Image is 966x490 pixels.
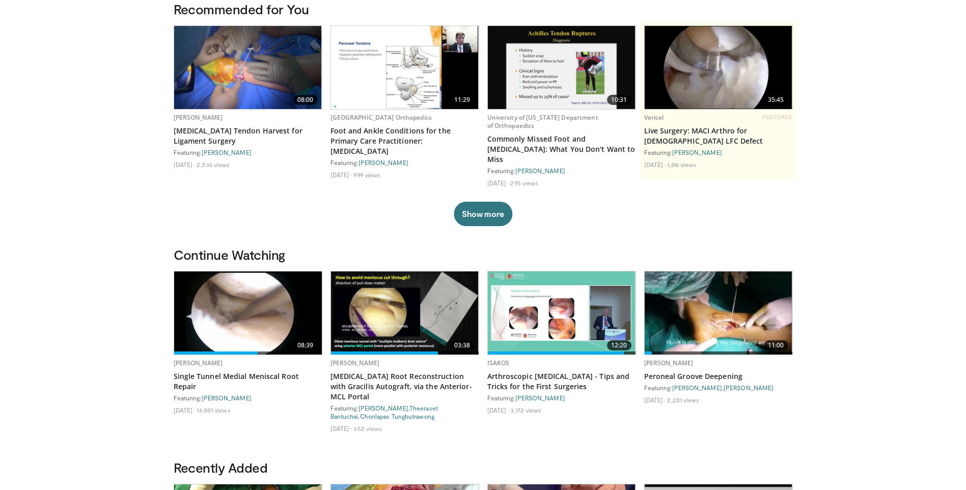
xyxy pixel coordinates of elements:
a: [PERSON_NAME] [644,359,694,367]
a: [MEDICAL_DATA] Root Reconstruction with Gracilis Autograft, via the Anterior-MCL Portal [330,371,479,402]
h3: Recommended for You [174,1,793,17]
li: 16,001 views [197,406,230,414]
li: 2,201 views [667,396,699,404]
span: 08:39 [293,340,318,350]
a: Vericel [644,113,664,122]
a: [PERSON_NAME] [515,394,565,401]
span: 11:00 [764,340,788,350]
a: 08:00 [174,26,322,109]
img: 235d3603-9c46-48bf-8383-f9f59a016139.620x360_q85_upscale.jpg [174,26,322,109]
img: de0a8b02-ec02-4d4b-bd90-e643d2a5f634.620x360_q85_upscale.jpg [331,26,479,109]
a: Single Tunnel Medial Meniscal Root Repair [174,371,322,392]
a: [PERSON_NAME] [358,404,408,412]
div: Featuring: [487,167,636,175]
a: [MEDICAL_DATA] Tendon Harvest for Ligament Surgery [174,126,322,146]
span: 11:29 [450,95,475,105]
li: [DATE] [174,406,196,414]
a: Foot and Ankle Conditions for the Primary Care Practitioner: [MEDICAL_DATA] [330,126,479,156]
img: ef04edc1-9bea-419b-8656-3c943423183a.620x360_q85_upscale.jpg [174,271,322,355]
a: Theeraset Bantuchai [330,404,438,420]
h3: Recently Added [174,459,793,476]
a: [PERSON_NAME] [358,159,408,166]
span: 08:00 [293,95,318,105]
span: 03:38 [450,340,475,350]
img: eb023345-1e2d-4374-a840-ddbc99f8c97c.620x360_q85_upscale.jpg [645,26,792,109]
a: 10:31 [488,26,636,109]
a: [PERSON_NAME] [202,394,252,401]
a: [PERSON_NAME] [202,149,252,156]
span: 35:45 [764,95,788,105]
li: [DATE] [487,179,509,187]
div: Featuring: , , [330,404,479,420]
a: 35:45 [645,26,792,109]
a: [PERSON_NAME] [330,359,380,367]
img: 8ab081a1-9590-4dbb-a230-284dc0a54385.620x360_q85_upscale.jpg [331,271,479,355]
li: [DATE] [330,171,352,179]
a: 12:20 [488,271,636,355]
a: Live Surgery: MACI Arthro for [DEMOGRAPHIC_DATA] LFC Defect [644,126,793,146]
h3: Continue Watching [174,247,793,263]
a: [PERSON_NAME] [174,359,223,367]
div: Featuring: [487,394,636,402]
li: 3,172 views [510,406,541,414]
a: 11:29 [331,26,479,109]
div: Featuring: [174,148,322,156]
div: Featuring: , [644,384,793,392]
li: [DATE] [487,406,509,414]
a: [PERSON_NAME] [672,149,722,156]
li: 1,616 views [667,160,696,169]
a: [PERSON_NAME] [672,384,722,391]
a: Commonly Missed Foot and [MEDICAL_DATA]: What You Don't Want to Miss [487,134,636,165]
li: [DATE] [174,160,196,169]
li: [DATE] [644,396,666,404]
li: 352 views [353,424,382,432]
li: [DATE] [644,160,666,169]
a: 08:39 [174,271,322,355]
a: ISAKOS [487,359,510,367]
a: [GEOGRAPHIC_DATA] Orthopedics [330,113,432,122]
a: 03:38 [331,271,479,355]
div: Featuring: [330,158,479,167]
a: 11:00 [645,271,792,355]
a: University of [US_STATE] Department of Orthopaedics [487,113,598,130]
li: 295 views [510,179,538,187]
a: [PERSON_NAME] [724,384,774,391]
a: [PERSON_NAME] [515,167,565,174]
a: Peroneal Groove Deepening [644,371,793,382]
li: 2,536 views [197,160,230,169]
span: 10:31 [607,95,631,105]
a: Arthroscopic [MEDICAL_DATA] - Tips and Tricks for the First Surgeries [487,371,636,392]
div: Featuring: [644,148,793,156]
img: 0b8eef94-86fe-4abf-a1b8-07e4dafb7530.620x360_q85_upscale.jpg [488,271,636,355]
li: 999 views [353,171,380,179]
a: Chonlapas Tungbutrawong [360,413,434,420]
span: 12:20 [607,340,631,350]
button: Show more [454,202,512,226]
li: [DATE] [330,424,352,432]
span: FEATURED [762,114,792,121]
img: cbb5bafa-f017-440c-aa06-cc1402690ebb.620x360_q85_upscale.jpg [645,271,792,355]
div: Featuring: [174,394,322,402]
a: [PERSON_NAME] [174,113,223,122]
img: e999ad6e-2142-432e-beec-7555d78b9871.620x360_q85_upscale.jpg [488,26,636,109]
